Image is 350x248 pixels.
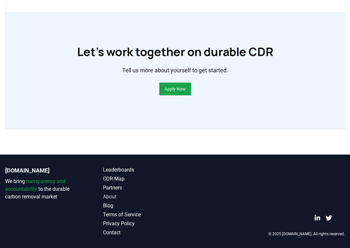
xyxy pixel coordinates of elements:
[5,178,77,201] p: We bring to the durable carbon removal market
[77,45,273,58] h1: Let’s work together on durable CDR
[103,175,175,183] a: CDR Map
[103,229,175,236] a: Contact
[103,202,175,210] a: Blog
[164,86,186,92] a: Apply Now
[314,215,321,221] a: LinkedIn
[103,211,175,219] a: Terms of Service
[159,83,191,95] button: Apply Now
[122,66,228,75] p: Tell us more about yourself to get started.
[268,231,345,236] p: © 2025 [DOMAIN_NAME]. All rights reserved.
[5,178,66,192] span: transparency and accountability
[5,166,77,175] p: [DOMAIN_NAME]
[103,184,175,192] a: Partners
[326,215,332,221] a: Twitter
[103,193,175,201] a: About
[103,166,175,174] a: Leaderboards
[103,220,175,228] a: Privacy Policy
